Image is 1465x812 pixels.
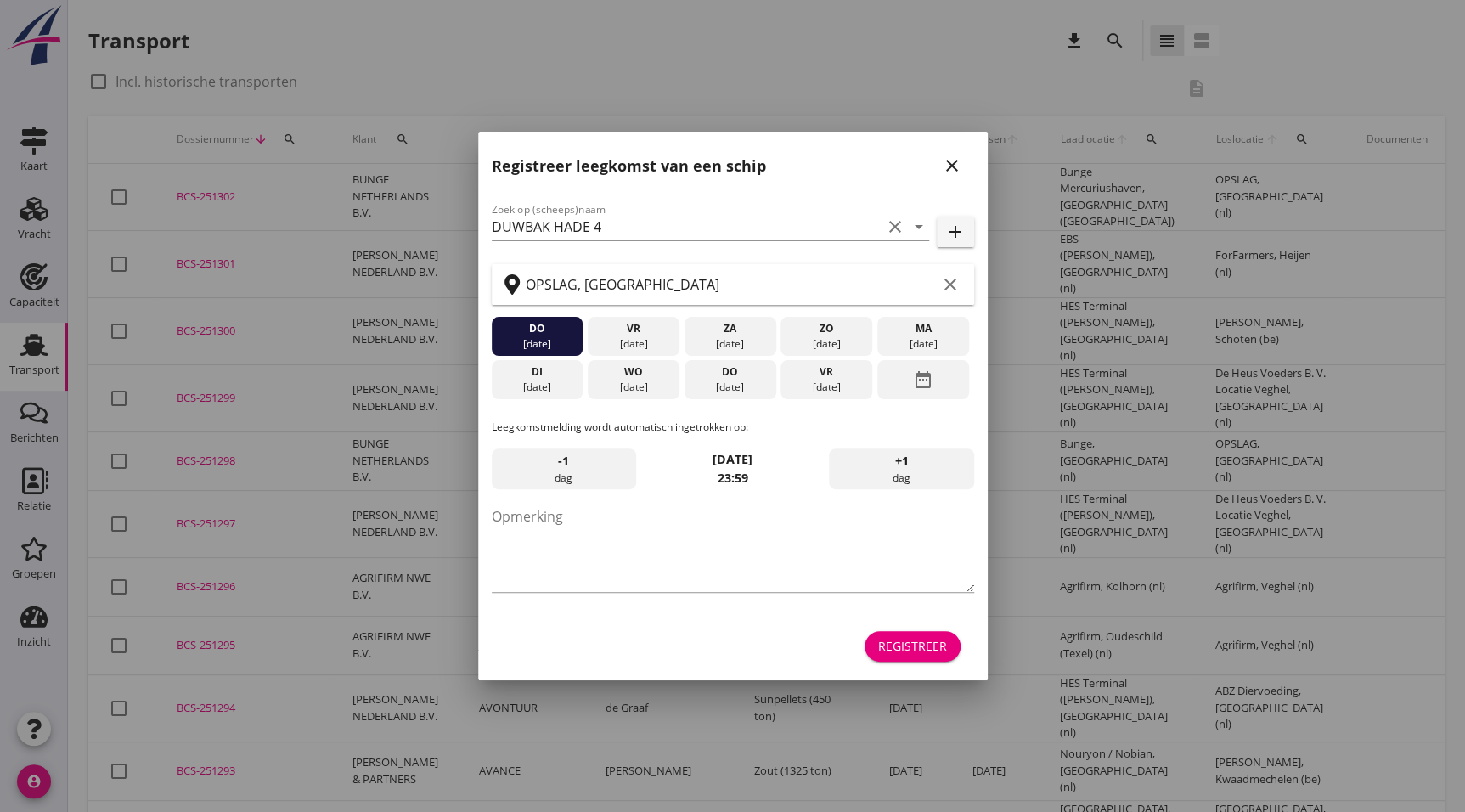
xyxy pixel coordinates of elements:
h2: Registreer leegkomst van een schip [492,155,766,178]
div: dag [492,448,636,489]
div: za [688,321,771,336]
div: [DATE] [882,336,965,352]
div: [DATE] [592,380,675,395]
i: clear [940,274,961,295]
span: -1 [558,452,569,471]
div: [DATE] [688,380,771,395]
div: dag [829,448,973,489]
div: vr [592,321,675,336]
div: [DATE] [785,380,868,395]
div: [DATE] [785,336,868,352]
div: do [688,364,771,380]
i: date_range [913,364,933,395]
div: [DATE] [495,336,578,352]
div: Registreer [878,637,947,655]
div: [DATE] [688,336,771,352]
button: Registreer [865,631,961,662]
strong: [DATE] [713,451,752,467]
div: ma [882,321,965,336]
input: Zoek op terminal of plaats [526,271,937,298]
i: arrow_drop_down [909,217,929,237]
textarea: Opmerking [492,503,974,592]
p: Leegkomstmelding wordt automatisch ingetrokken op: [492,420,974,435]
i: clear [885,217,905,237]
span: +1 [894,452,908,471]
div: wo [592,364,675,380]
div: vr [785,364,868,380]
input: Zoek op (scheeps)naam [492,213,882,240]
i: add [945,222,966,242]
div: do [495,321,578,336]
i: close [942,155,962,176]
div: zo [785,321,868,336]
div: [DATE] [495,380,578,395]
strong: 23:59 [718,470,748,486]
div: di [495,364,578,380]
div: [DATE] [592,336,675,352]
